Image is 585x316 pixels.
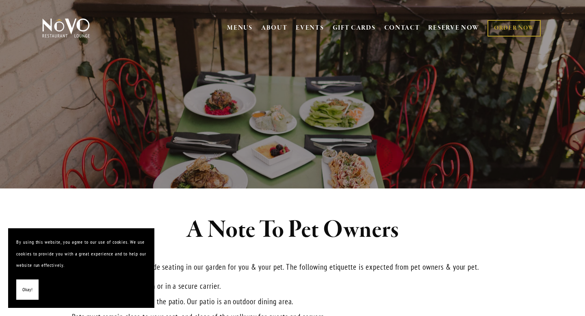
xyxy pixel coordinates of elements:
[16,279,39,300] button: Okay!
[261,24,288,32] a: ABOUT
[8,228,154,308] section: Cookie banner
[56,217,529,243] h1: A Note To Pet Owners
[72,296,529,307] p: Pets may not be relieved on the patio. Our patio is an outdoor dining area.
[487,20,541,37] a: ORDER NOW
[56,261,529,273] p: We are happy to be able to provide seating in our garden for you & your pet. The following etique...
[296,24,324,32] a: EVENTS
[333,20,376,36] a: GIFT CARDS
[227,24,253,32] a: MENUS
[384,20,420,36] a: CONTACT
[16,236,146,271] p: By using this website, you agree to our use of cookies. We use cookies to provide you with a grea...
[72,280,529,292] p: Your pet must be on a leash or in a secure carrier.
[428,20,479,36] a: RESERVE NOW
[22,284,32,296] span: Okay!
[41,18,91,38] img: Novo Restaurant &amp; Lounge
